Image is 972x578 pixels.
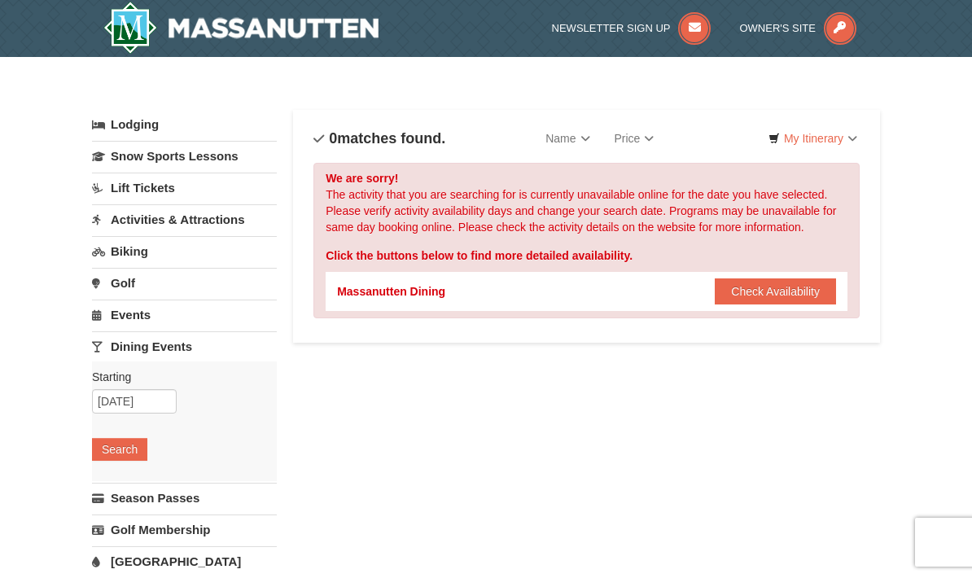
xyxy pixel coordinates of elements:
a: Price [602,122,667,155]
a: Name [533,122,602,155]
div: The activity that you are searching for is currently unavailable online for the date you have sel... [313,163,860,318]
a: Events [92,300,277,330]
div: Click the buttons below to find more detailed availability. [326,247,847,264]
a: Season Passes [92,483,277,513]
a: Golf Membership [92,515,277,545]
h4: matches found. [313,130,445,147]
button: Check Availability [715,278,836,304]
strong: We are sorry! [326,172,398,185]
a: Activities & Attractions [92,204,277,234]
a: Lodging [92,110,277,139]
a: Newsletter Sign Up [552,22,711,34]
img: Massanutten Resort Logo [103,2,379,54]
a: Owner's Site [739,22,856,34]
span: Newsletter Sign Up [552,22,671,34]
a: My Itinerary [758,126,868,151]
a: Biking [92,236,277,266]
a: Lift Tickets [92,173,277,203]
a: Massanutten Resort [103,2,379,54]
a: [GEOGRAPHIC_DATA] [92,546,277,576]
a: Snow Sports Lessons [92,141,277,171]
span: Owner's Site [739,22,816,34]
a: Golf [92,268,277,298]
div: Massanutten Dining [337,283,445,300]
a: Dining Events [92,331,277,361]
span: 0 [329,130,337,147]
button: Search [92,438,147,461]
label: Starting [92,369,265,385]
